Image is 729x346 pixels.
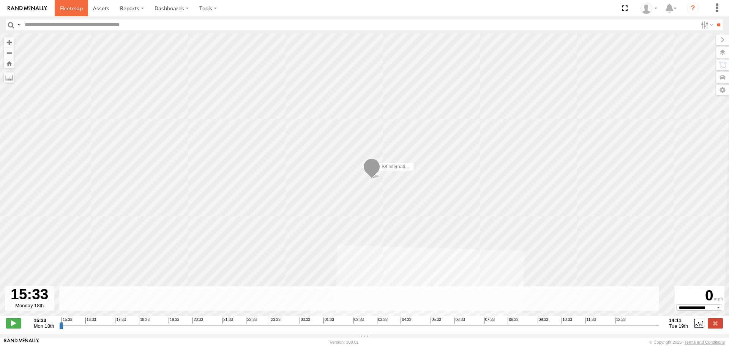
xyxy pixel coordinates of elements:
[169,318,179,324] span: 19:33
[4,47,14,58] button: Zoom out
[246,318,257,324] span: 22:33
[484,318,495,324] span: 07:33
[139,318,150,324] span: 18:33
[454,318,465,324] span: 06:33
[687,2,699,14] i: ?
[649,340,725,344] div: © Copyright 2025 -
[193,318,203,324] span: 20:33
[323,318,334,324] span: 01:33
[222,318,233,324] span: 21:33
[330,340,359,344] div: Version: 308.01
[34,318,54,323] strong: 15:33
[585,318,596,324] span: 11:33
[6,318,21,328] label: Play/Stop
[4,37,14,47] button: Zoom in
[401,318,411,324] span: 04:33
[4,338,39,346] a: Visit our Website
[615,318,626,324] span: 12:33
[62,318,72,324] span: 15:33
[270,318,281,324] span: 23:33
[353,318,364,324] span: 02:33
[4,72,14,83] label: Measure
[16,19,22,30] label: Search Query
[669,318,688,323] strong: 14:11
[669,323,688,329] span: Tue 19th Aug 2025
[508,318,518,324] span: 08:33
[4,58,14,68] button: Zoom Home
[85,318,96,324] span: 16:33
[538,318,548,324] span: 09:33
[382,164,425,169] span: S8 International 4300
[676,287,723,304] div: 0
[377,318,388,324] span: 03:33
[34,323,54,329] span: Mon 18th Aug 2025
[562,318,572,324] span: 10:33
[698,19,714,30] label: Search Filter Options
[8,6,47,11] img: rand-logo.svg
[685,340,725,344] a: Terms and Conditions
[638,3,660,14] div: Greg Koberstein
[708,318,723,328] label: Close
[300,318,310,324] span: 00:33
[716,85,729,95] label: Map Settings
[431,318,441,324] span: 05:33
[115,318,126,324] span: 17:33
